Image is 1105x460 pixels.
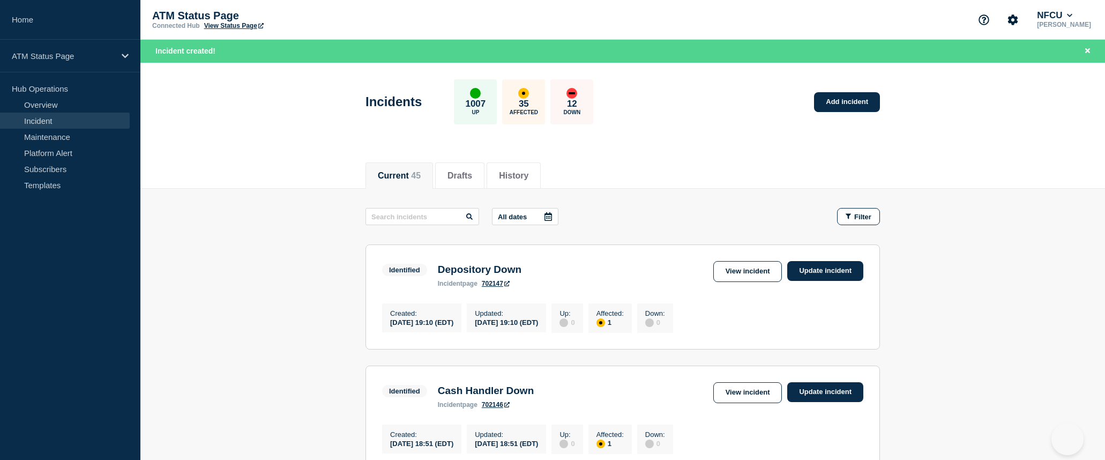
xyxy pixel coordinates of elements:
div: up [470,88,481,99]
p: Created : [390,309,453,317]
p: Up : [559,309,574,317]
div: 0 [559,317,574,327]
p: Down [564,109,581,115]
button: Drafts [447,171,472,181]
span: Identified [382,385,427,397]
div: down [566,88,577,99]
p: Up : [559,431,574,439]
h3: Depository Down [438,264,521,276]
p: Down : [645,309,665,317]
button: NFCU [1035,10,1074,21]
p: Updated : [475,431,538,439]
p: Down : [645,431,665,439]
button: Close banner [1081,45,1094,57]
div: 0 [559,439,574,448]
p: Affected [510,109,538,115]
a: View incident [713,382,782,403]
div: 0 [645,439,665,448]
a: View incident [713,261,782,282]
p: Created : [390,431,453,439]
p: page [438,280,477,287]
div: disabled [645,440,654,448]
a: 702147 [482,280,510,287]
div: disabled [559,440,568,448]
p: 1007 [465,99,486,109]
p: page [438,401,477,409]
span: Filter [854,213,871,221]
a: Update incident [787,261,863,281]
div: 0 [645,317,665,327]
p: Affected : [596,431,624,439]
p: 12 [567,99,577,109]
p: [PERSON_NAME] [1035,21,1093,28]
div: [DATE] 19:10 (EDT) [475,317,538,327]
iframe: Help Scout Beacon - Open [1051,423,1084,455]
span: Incident created! [155,47,215,55]
a: Update incident [787,382,863,402]
button: Current 45 [378,171,421,181]
a: View Status Page [204,22,264,29]
button: Filter [837,208,880,225]
span: 45 [411,171,421,180]
div: disabled [645,318,654,327]
p: ATM Status Page [152,10,367,22]
a: 702146 [482,401,510,409]
div: disabled [559,318,568,327]
button: Account settings [1002,9,1024,31]
p: ATM Status Page [12,51,115,61]
p: Up [472,109,479,115]
p: Connected Hub [152,22,200,29]
div: affected [596,318,605,327]
button: All dates [492,208,558,225]
div: 1 [596,439,624,448]
div: affected [596,440,605,448]
div: [DATE] 18:51 (EDT) [475,439,538,448]
span: incident [438,280,462,287]
div: [DATE] 19:10 (EDT) [390,317,453,327]
p: Affected : [596,309,624,317]
span: incident [438,401,462,409]
p: All dates [498,213,527,221]
button: Support [973,9,995,31]
div: affected [518,88,529,99]
button: History [499,171,528,181]
input: Search incidents [365,208,479,225]
p: Updated : [475,309,538,317]
div: [DATE] 18:51 (EDT) [390,439,453,448]
span: Identified [382,264,427,276]
a: Add incident [814,92,880,112]
h1: Incidents [365,94,422,109]
div: 1 [596,317,624,327]
p: 35 [519,99,529,109]
h3: Cash Handler Down [438,385,534,397]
